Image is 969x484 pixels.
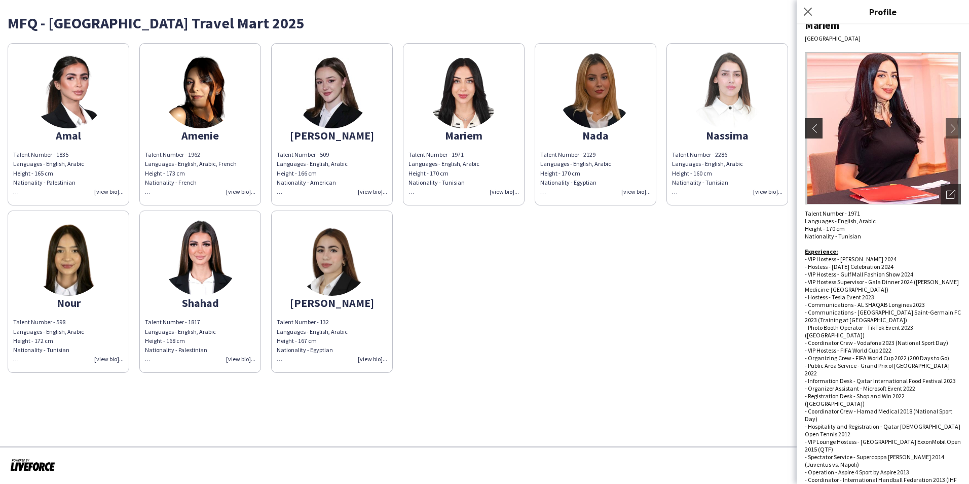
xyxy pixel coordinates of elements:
[805,362,961,377] div: - Public Area Service - Grand Prix of [GEOGRAPHIC_DATA] 2022
[805,34,961,42] div: [GEOGRAPHIC_DATA]
[145,179,197,186] span: Nationality - French
[805,377,961,385] div: - Information Desk - Qatar International Food Festival 2023
[805,423,961,438] div: - Hospitality and Registration - Qatar [DEMOGRAPHIC_DATA] Open Tennis 2012
[805,407,961,423] div: - Coordinator Crew - Hamad Medical 2018 (National Sport Day)
[672,131,782,140] div: Nassima
[145,169,185,177] span: Height - 173 cm
[805,324,961,339] div: - Photo Booth Operator - TikTok Event 2023 ([GEOGRAPHIC_DATA])
[277,151,348,195] span: Talent Number - 509 Languages - English, Arabic Height - 166 cm Nationality - American
[277,318,348,363] span: Talent Number - 132 Languages - English, Arabic Height - 167 cm Nationality - Egyptian
[805,354,961,362] div: - Organizing Crew - FIFA World Cup 2022 (200 Days to Go)
[805,453,961,468] div: - Spectator Service - Supercoppa [PERSON_NAME] 2014 (Juventus vs. Napoli)
[13,298,124,307] div: Nour
[805,248,838,255] b: Experience:
[540,151,611,195] span: Talent Number - 2129 Languages - English, Arabic Height - 170 cm Nationality - Egyptian
[145,298,255,307] div: Shahad
[805,339,961,347] div: - Coordinator Crew - Vodafone 2023 (National Sport Day)
[805,52,961,204] img: Crew avatar or photo
[30,52,106,128] img: thumb-81ff8e59-e6e2-4059-b349-0c4ea833cf59.png
[13,327,124,364] div: Languages - English, Arabic
[277,298,387,307] div: [PERSON_NAME]
[13,318,65,326] span: Talent Number - 598
[145,131,255,140] div: Amenie
[145,160,237,167] span: Languages - English, Arabic, French
[805,392,961,407] div: - Registration Desk - Shop and Win 2022 ([GEOGRAPHIC_DATA])
[805,210,876,240] span: Talent Number - 1971 Languages - English, Arabic Height - 170 cm Nationality - Tunisian
[805,438,961,453] div: - VIP Lounge Hostess - [GEOGRAPHIC_DATA] ExxonMobil Open 2015 (QTF)
[426,52,502,128] img: thumb-4c95e7ae-0fdf-44ac-8d60-b62309d66edf.png
[805,301,961,308] div: - Communications - AL SHAQAB Longines 2023
[805,385,961,392] div: - Organizer Assistant - Microsoft Event 2022
[13,151,68,158] span: Talent Number - 1835
[145,336,255,355] div: Height - 168 cm Nationality - Palestinian
[941,184,961,204] div: Open photos pop-in
[797,5,969,18] h3: Profile
[672,151,743,195] span: Talent Number - 2286 Languages - English, Arabic Height - 160 cm Nationality - Tunisian
[13,336,124,364] div: Height - 172 cm Nationality - Tunisian
[689,52,765,128] img: thumb-7d03bddd-c3aa-4bde-8cdb-39b64b840995.png
[10,458,55,472] img: Powered by Liveforce
[805,263,961,270] div: - Hostess - [DATE] Celebration 2024
[294,52,370,128] img: thumb-6635f156c0799.jpeg
[162,220,238,296] img: thumb-22a80c24-cb5f-4040-b33a-0770626b616f.png
[13,131,124,140] div: Amal
[277,131,387,140] div: [PERSON_NAME]
[805,270,961,278] div: - VIP Hostess - Gulf Mall Fashion Show 2024
[30,220,106,296] img: thumb-33402f92-3f0a-48ee-9b6d-2e0525ee7c28.png
[408,151,479,195] span: Talent Number - 1971 Languages - English, Arabic Height - 170 cm Nationality - Tunisian
[145,151,200,158] span: Talent Number - 1962
[805,18,961,32] div: Mariem
[805,278,961,293] div: - VIP Hostess Supervisor - Gala Dinner 2024 ([PERSON_NAME] Medicine-[GEOGRAPHIC_DATA])
[294,220,370,296] img: thumb-2e0034d6-7930-4ae6-860d-e19d2d874555.png
[408,131,519,140] div: Mariem
[557,52,633,128] img: thumb-127a73c4-72f8-4817-ad31-6bea1b145d02.png
[162,52,238,128] img: thumb-4ca95fa5-4d3e-4c2c-b4ce-8e0bcb13b1c7.png
[805,347,961,354] div: - VIP Hostess - FIFA World Cup 2022
[805,255,961,263] div: - VIP Hostess - [PERSON_NAME] 2024
[8,15,961,30] div: MFQ - [GEOGRAPHIC_DATA] Travel Mart 2025
[805,468,961,476] div: - Operation - Aspire 4 Sport by Aspire 2013
[13,160,84,195] span: Languages - English, Arabic Height - 165 cm Nationality - Palestinian
[540,131,651,140] div: Nada
[805,308,961,324] div: - Communications - [GEOGRAPHIC_DATA] Saint-Germain FC 2023 (Training at [GEOGRAPHIC_DATA])
[145,327,255,355] div: Languages - English, Arabic
[145,318,200,326] span: Talent Number - 1817
[805,293,961,301] div: - Hostess - Tesla Event 2023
